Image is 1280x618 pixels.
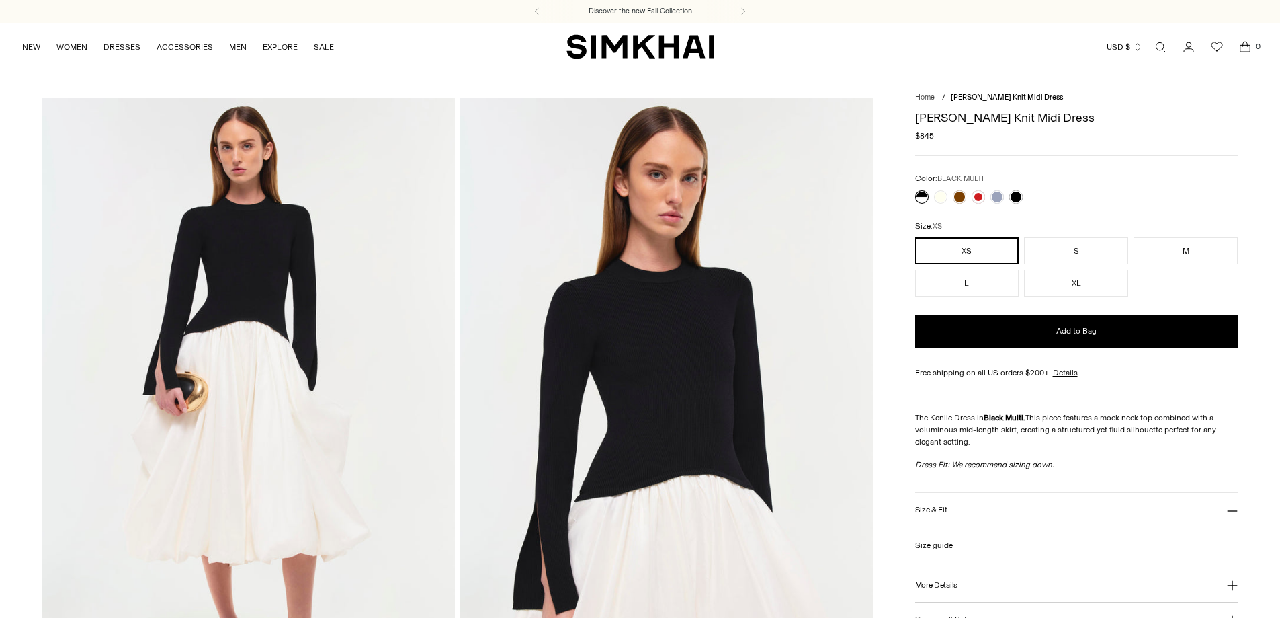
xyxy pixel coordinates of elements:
[915,581,957,590] h3: More Details
[915,112,1238,124] h1: [PERSON_NAME] Knit Midi Dress
[915,460,1054,469] em: Dress Fit: We recommend sizing down.
[1107,32,1142,62] button: USD $
[1024,270,1128,297] button: XL
[915,493,1238,527] button: Size & Fit
[103,32,140,62] a: DRESSES
[1232,34,1258,61] a: Open cart modal
[1175,34,1202,61] a: Go to the account page
[22,32,40,62] a: NEW
[937,174,984,183] span: BLACK MULTI
[915,172,984,185] label: Color:
[915,237,1019,264] button: XS
[915,92,1238,104] nav: breadcrumbs
[933,222,942,231] span: XS
[915,270,1019,297] button: L
[1053,366,1078,379] a: Details
[915,220,942,233] label: Size:
[915,93,935,102] a: Home
[314,32,334,62] a: SALE
[1024,237,1128,264] button: S
[566,34,714,60] a: SIMKHAI
[1252,40,1264,52] span: 0
[229,32,247,62] a: MEN
[1056,325,1097,337] span: Add to Bag
[589,6,692,17] a: Discover the new Fall Collection
[56,32,87,62] a: WOMEN
[1134,237,1238,264] button: M
[1147,34,1174,61] a: Open search modal
[915,366,1238,379] div: Free shipping on all US orders $200+
[915,568,1238,603] button: More Details
[915,412,1238,448] p: The Kenlie Dress in This piece features a mock neck top combined with a voluminous mid-length ski...
[263,32,298,62] a: EXPLORE
[984,413,1025,422] strong: Black Multi.
[1203,34,1230,61] a: Wishlist
[915,506,947,514] h3: Size & Fit
[951,93,1063,102] span: [PERSON_NAME] Knit Midi Dress
[157,32,213,62] a: ACCESSORIES
[915,539,953,551] a: Size guide
[915,315,1238,348] button: Add to Bag
[915,130,934,142] span: $845
[942,92,945,104] div: /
